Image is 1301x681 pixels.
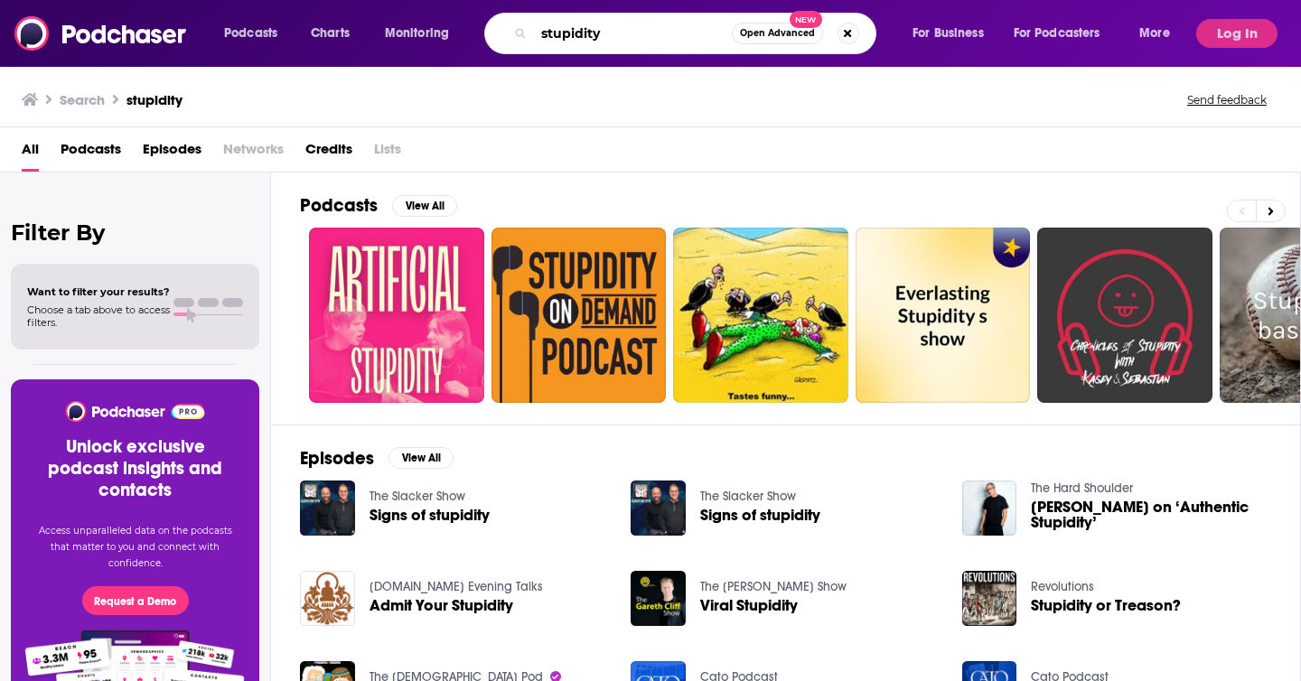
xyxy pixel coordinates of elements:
a: Revolutions [1031,579,1094,594]
span: Open Advanced [740,29,815,38]
img: Signs of stupidity [631,480,686,536]
span: For Business [913,21,984,46]
span: More [1139,21,1170,46]
button: open menu [1002,19,1127,48]
a: EpisodesView All [300,447,454,470]
img: Podchaser - Follow, Share and Rate Podcasts [14,16,188,51]
span: New [790,11,822,28]
a: The Hard Shoulder [1031,480,1133,496]
button: open menu [900,19,1006,48]
img: Podchaser - Follow, Share and Rate Podcasts [64,401,206,422]
a: Stupidity or Treason? [1031,598,1181,613]
div: Search podcasts, credits, & more... [501,13,894,54]
span: Want to filter your results? [27,285,170,298]
span: Monitoring [385,21,449,46]
h2: Episodes [300,447,374,470]
a: Dhammatalks.org Evening Talks [370,579,543,594]
button: open menu [211,19,301,48]
img: Stupidity or Treason? [962,571,1017,626]
a: The Slacker Show [700,489,796,504]
img: Viral Stupidity [631,571,686,626]
a: All [22,135,39,172]
button: Open AdvancedNew [732,23,823,44]
p: Access unparalleled data on the podcasts that matter to you and connect with confidence. [33,523,238,572]
h2: Podcasts [300,194,378,217]
a: Credits [305,135,352,172]
a: Podcasts [61,135,121,172]
a: Charts [299,19,360,48]
span: For Podcasters [1014,21,1100,46]
button: Send feedback [1182,92,1272,107]
h3: Unlock exclusive podcast insights and contacts [33,436,238,501]
a: PodcastsView All [300,194,457,217]
span: Podcasts [224,21,277,46]
a: Viral Stupidity [700,598,798,613]
input: Search podcasts, credits, & more... [534,19,732,48]
a: Admit Your Stupidity [370,598,513,613]
a: Signs of stupidity [370,508,490,523]
img: Admit Your Stupidity [300,571,355,626]
button: Log In [1196,19,1278,48]
span: Charts [311,21,350,46]
button: open menu [1127,19,1193,48]
a: Signs of stupidity [700,508,820,523]
h2: Filter By [11,219,259,246]
h3: stupidity [126,91,183,108]
span: Lists [374,135,401,172]
span: Choose a tab above to access filters. [27,303,170,329]
a: The Gareth Cliff Show [700,579,847,594]
button: View All [388,447,454,469]
button: open menu [372,19,473,48]
button: View All [392,195,457,217]
a: The Slacker Show [370,489,465,504]
a: Ben Elton on ‘Authentic Stupidity’ [1031,499,1271,530]
a: Episodes [143,135,201,172]
img: Signs of stupidity [300,480,355,536]
h3: Search [60,91,105,108]
span: Networks [223,135,284,172]
span: [PERSON_NAME] on ‘Authentic Stupidity’ [1031,499,1271,530]
button: Request a Demo [82,586,189,615]
img: Ben Elton on ‘Authentic Stupidity’ [962,480,1017,536]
